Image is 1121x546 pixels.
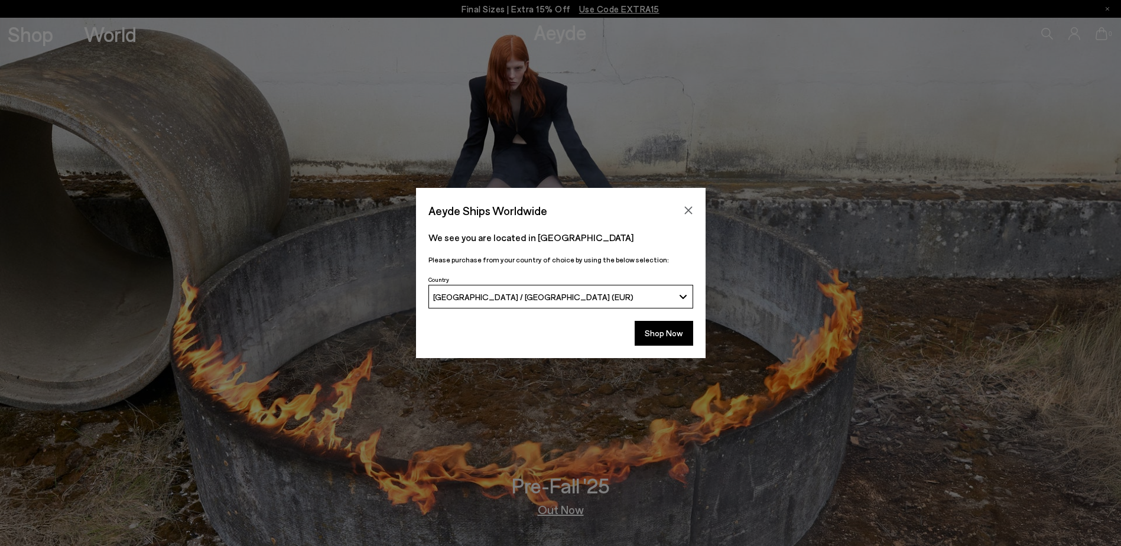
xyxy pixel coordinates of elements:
[428,254,693,265] p: Please purchase from your country of choice by using the below selection:
[680,201,697,219] button: Close
[428,276,449,283] span: Country
[428,230,693,245] p: We see you are located in [GEOGRAPHIC_DATA]
[635,321,693,346] button: Shop Now
[428,200,547,221] span: Aeyde Ships Worldwide
[433,292,633,302] span: [GEOGRAPHIC_DATA] / [GEOGRAPHIC_DATA] (EUR)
